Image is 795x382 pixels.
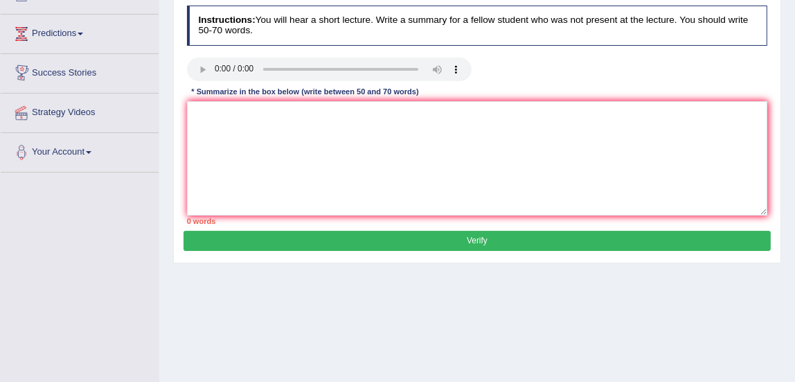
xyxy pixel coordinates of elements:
[1,133,159,168] a: Your Account
[1,54,159,89] a: Success Stories
[1,94,159,128] a: Strategy Videos
[198,15,255,25] b: Instructions:
[187,87,424,98] div: * Summarize in the box below (write between 50 and 70 words)
[187,216,768,227] div: 0 words
[1,15,159,49] a: Predictions
[187,6,768,45] h4: You will hear a short lecture. Write a summary for a fellow student who was not present at the le...
[184,231,770,251] button: Verify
